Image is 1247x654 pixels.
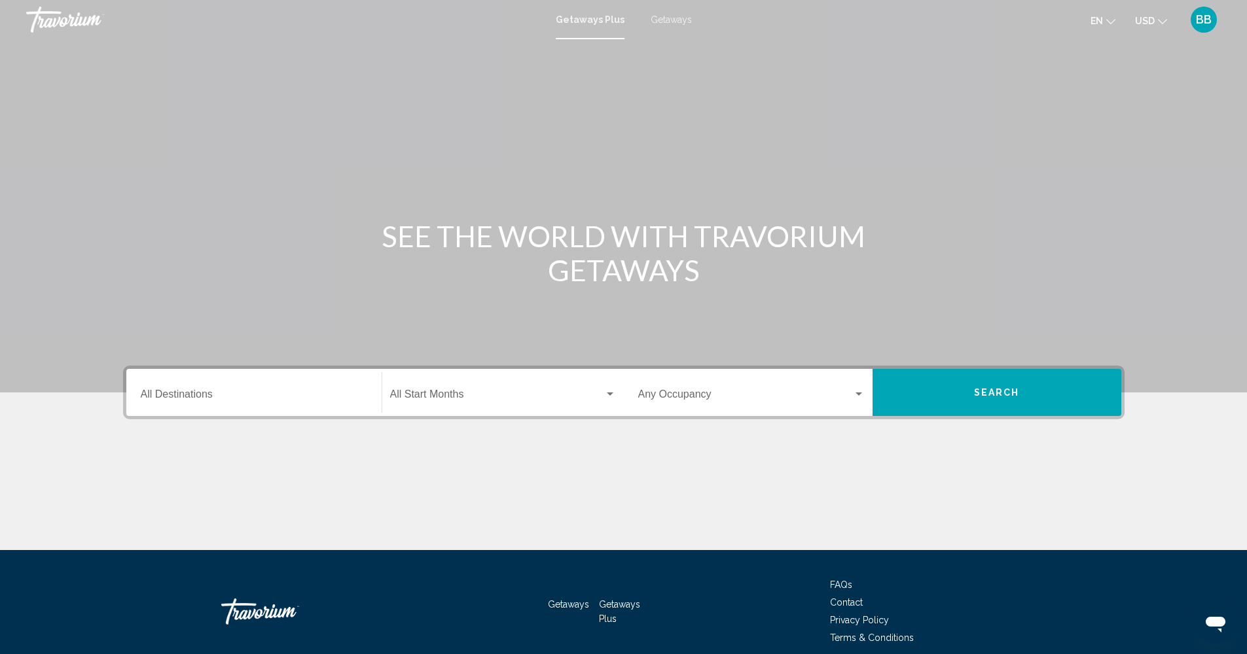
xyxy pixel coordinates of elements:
[221,592,352,631] a: Travorium
[830,615,889,625] a: Privacy Policy
[830,632,914,643] a: Terms & Conditions
[1187,6,1221,33] button: User Menu
[974,388,1020,398] span: Search
[1195,602,1237,644] iframe: Button to launch messaging window
[1091,16,1103,26] span: en
[1091,11,1115,30] button: Change language
[126,369,1121,416] div: Search widget
[1135,11,1167,30] button: Change currency
[830,579,852,590] a: FAQs
[548,599,589,610] a: Getaways
[651,14,692,25] a: Getaways
[830,597,863,608] a: Contact
[378,219,869,287] h1: SEE THE WORLD WITH TRAVORIUM GETAWAYS
[873,369,1121,416] button: Search
[1196,13,1212,26] span: BB
[26,7,543,33] a: Travorium
[1135,16,1155,26] span: USD
[556,14,624,25] a: Getaways Plus
[599,599,640,624] a: Getaways Plus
